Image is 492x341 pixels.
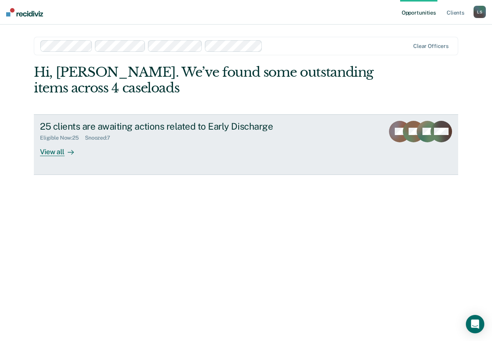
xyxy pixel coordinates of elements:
div: 25 clients are awaiting actions related to Early Discharge [40,121,310,132]
div: View all [40,141,83,156]
img: Recidiviz [6,8,43,16]
div: Clear officers [413,43,449,49]
div: Open Intercom Messenger [466,315,484,333]
div: Eligible Now : 25 [40,135,85,141]
button: LS [474,6,486,18]
div: Hi, [PERSON_NAME]. We’ve found some outstanding items across 4 caseloads [34,64,373,96]
div: L S [474,6,486,18]
a: 25 clients are awaiting actions related to Early DischargeEligible Now:25Snoozed:7View all [34,114,458,175]
div: Snoozed : 7 [85,135,116,141]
